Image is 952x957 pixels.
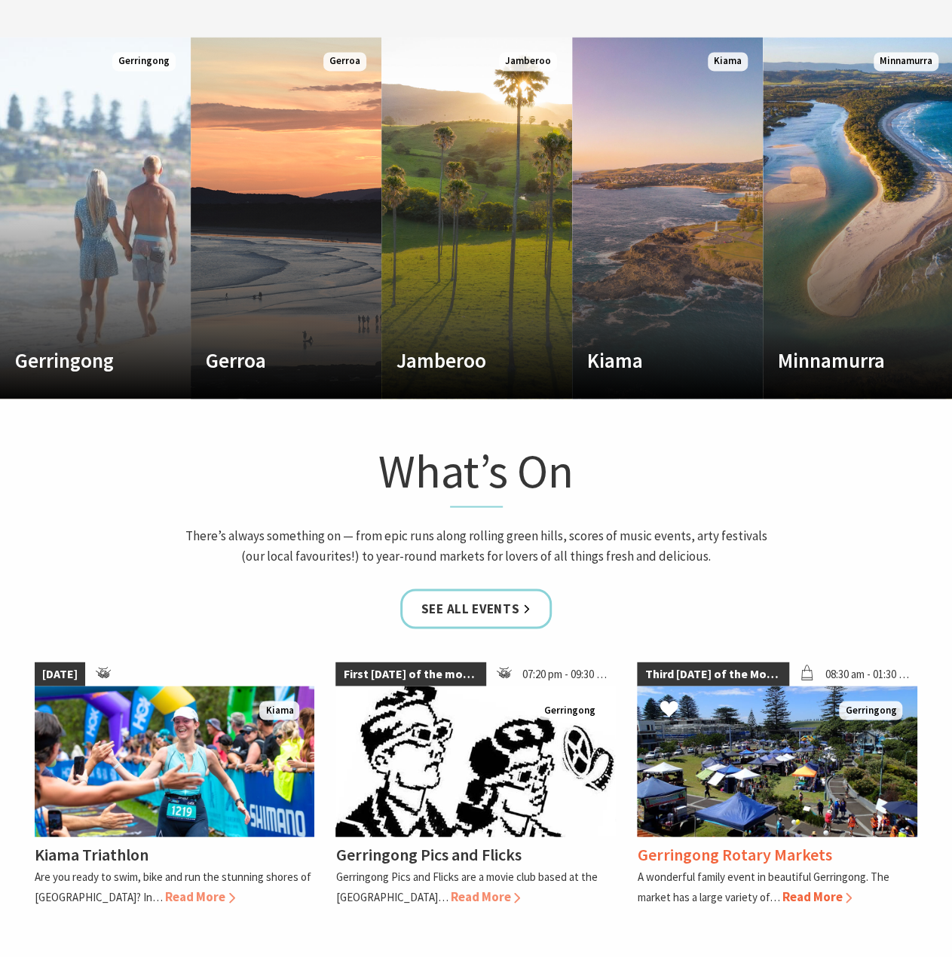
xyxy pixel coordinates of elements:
span: Gerringong [112,52,176,71]
h4: Jamberoo [396,348,528,372]
h4: Kiama [587,348,719,372]
h4: Gerringong Pics and Flicks [335,843,521,864]
button: Click to Favourite Gerringong Rotary Markets [644,684,693,735]
span: Jamberoo [499,52,557,71]
span: [DATE] [35,662,85,686]
span: Read More [450,888,520,904]
a: Custom Image Used Jamberoo Jamberoo [381,37,572,399]
p: Are you ready to swim, bike and run the stunning shores of [GEOGRAPHIC_DATA]? In… [35,869,311,903]
span: 08:30 am - 01:30 pm [817,662,917,686]
span: Minnamurra [874,52,938,71]
img: kiamatriathlon [35,686,315,836]
img: Christmas Market and Street Parade [637,686,917,836]
p: A wonderful family event in beautiful Gerringong. The market has a large variety of… [637,869,889,903]
a: First [DATE] of the month 07:20 pm - 09:30 pm Gerringong Gerringong Pics and Flicks Gerringong Pi... [335,662,616,907]
a: See all Events [400,589,553,628]
h4: Gerringong Rotary Markets [637,843,831,864]
span: Read More [165,888,235,904]
a: Custom Image Used Kiama Kiama [572,37,763,399]
h4: Minnamurra [778,348,910,372]
h4: Gerringong [15,348,147,372]
span: 07:20 pm - 09:30 pm [515,662,617,686]
span: Gerringong [537,701,601,720]
span: Read More [782,888,852,904]
h4: Kiama Triathlon [35,843,148,864]
span: Third [DATE] of the Month [637,662,788,686]
p: There’s always something on — from epic runs along rolling green hills, scores of music events, a... [181,525,772,566]
a: Custom Image Used Gerroa Gerroa [191,37,381,399]
h4: Gerroa [206,348,338,372]
a: Third [DATE] of the Month 08:30 am - 01:30 pm Christmas Market and Street Parade Gerringong Gerri... [637,662,917,907]
span: Gerringong [839,701,902,720]
p: Gerringong Pics and Flicks are a movie club based at the [GEOGRAPHIC_DATA]… [335,869,597,903]
span: First [DATE] of the month [335,662,486,686]
span: Kiama [708,52,748,71]
a: [DATE] kiamatriathlon Kiama Kiama Triathlon Are you ready to swim, bike and run the stunning shor... [35,662,315,907]
span: Kiama [259,701,299,720]
span: Gerroa [323,52,366,71]
h1: What’s On [181,440,772,507]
